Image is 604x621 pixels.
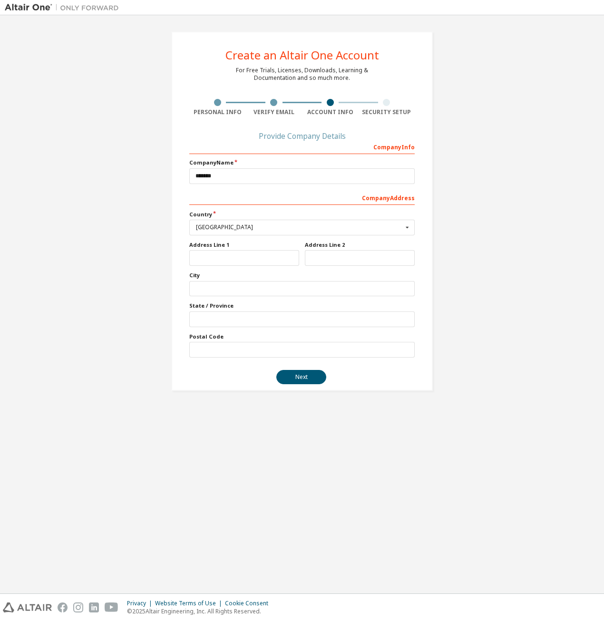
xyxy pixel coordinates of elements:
[5,3,124,12] img: Altair One
[3,602,52,612] img: altair_logo.svg
[189,241,299,249] label: Address Line 1
[105,602,118,612] img: youtube.svg
[189,302,415,310] label: State / Province
[302,108,359,116] div: Account Info
[225,49,379,61] div: Create an Altair One Account
[155,600,225,607] div: Website Terms of Use
[189,133,415,139] div: Provide Company Details
[359,108,415,116] div: Security Setup
[305,241,415,249] label: Address Line 2
[246,108,302,116] div: Verify Email
[196,224,403,230] div: [GEOGRAPHIC_DATA]
[73,602,83,612] img: instagram.svg
[276,370,326,384] button: Next
[189,108,246,116] div: Personal Info
[189,211,415,218] label: Country
[225,600,274,607] div: Cookie Consent
[189,139,415,154] div: Company Info
[189,190,415,205] div: Company Address
[127,607,274,615] p: © 2025 Altair Engineering, Inc. All Rights Reserved.
[189,159,415,166] label: Company Name
[127,600,155,607] div: Privacy
[189,272,415,279] label: City
[58,602,68,612] img: facebook.svg
[89,602,99,612] img: linkedin.svg
[189,333,415,340] label: Postal Code
[236,67,368,82] div: For Free Trials, Licenses, Downloads, Learning & Documentation and so much more.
